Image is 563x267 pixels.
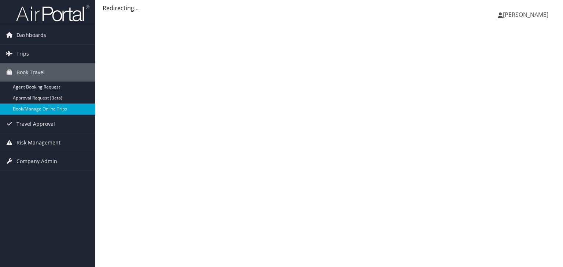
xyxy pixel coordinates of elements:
span: Risk Management [16,133,60,152]
a: [PERSON_NAME] [498,4,556,26]
span: Travel Approval [16,115,55,133]
span: Dashboards [16,26,46,44]
img: airportal-logo.png [16,5,89,22]
span: Book Travel [16,63,45,82]
div: Redirecting... [103,4,556,12]
span: Company Admin [16,152,57,170]
span: Trips [16,45,29,63]
span: [PERSON_NAME] [503,11,548,19]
